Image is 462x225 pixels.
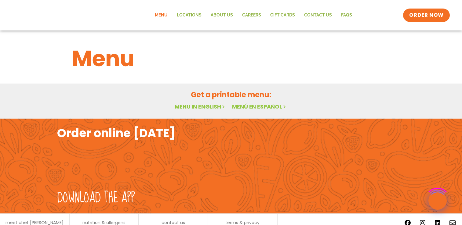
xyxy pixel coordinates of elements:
a: contact us [162,220,185,225]
a: terms & privacy [225,220,260,225]
a: meet chef [PERSON_NAME] [5,220,64,225]
a: ORDER NOW [403,9,449,22]
h1: Menu [72,42,390,75]
h2: Download the app [57,189,135,206]
img: google_play [322,143,405,189]
a: Menu in English [175,103,226,110]
span: ORDER NOW [409,12,443,19]
a: Menú en español [232,103,287,110]
a: nutrition & allergens [82,220,126,225]
a: GIFT CARDS [266,8,300,22]
img: new-SAG-logo-768×292 [12,3,104,27]
nav: Menu [150,8,357,22]
a: Contact Us [300,8,336,22]
a: Locations [172,8,206,22]
h2: Get a printable menu: [72,89,390,100]
a: Menu [150,8,172,22]
h2: Order online [DATE] [57,126,175,141]
a: About Us [206,8,238,22]
img: fork [57,141,149,186]
a: FAQs [336,8,357,22]
img: appstore [233,143,316,189]
a: Careers [238,8,266,22]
